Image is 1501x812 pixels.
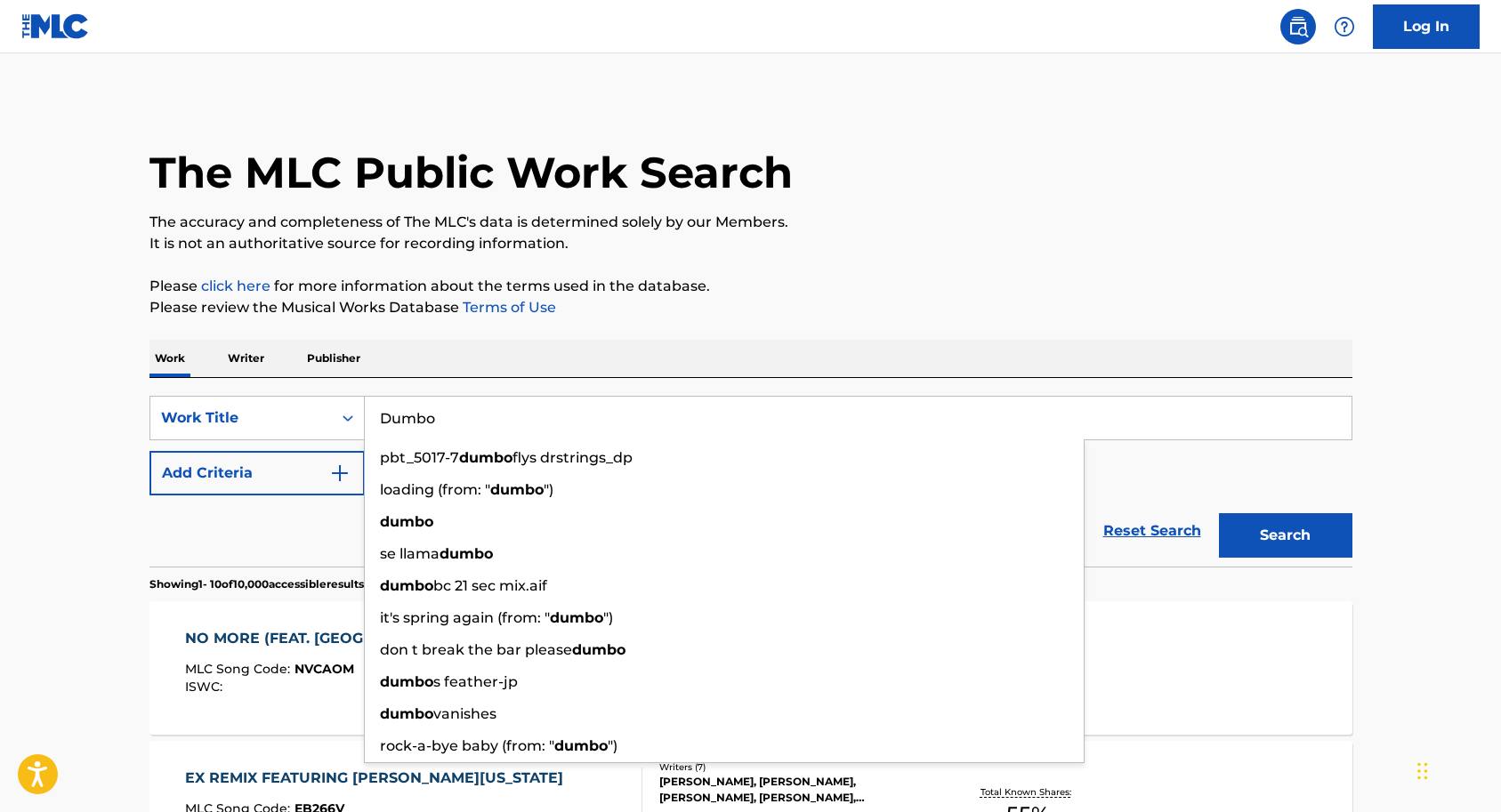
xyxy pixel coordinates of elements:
[1287,16,1309,37] img: search
[302,340,366,377] p: Publisher
[380,609,550,626] span: it's spring again (from: "
[603,609,613,626] span: ")
[149,276,1352,297] p: Please for more information about the terms used in the database.
[1094,511,1210,551] a: Reset Search
[608,737,617,754] span: ")
[380,449,459,466] span: pbt_5017-7
[185,628,572,649] div: NO MORE (FEAT. [GEOGRAPHIC_DATA][US_STATE])
[380,641,572,658] span: don t break the bar please
[295,661,354,677] span: NVCAOM
[512,449,633,466] span: flys drstrings_dp
[149,576,442,592] p: Showing 1 - 10 of 10,000 accessible results (Total 833,857 )
[1417,744,1428,798] div: Drag
[544,481,553,498] span: ")
[185,679,227,695] span: ISWC :
[550,609,603,626] strong: dumbo
[433,577,547,594] span: bc 21 sec mix.aif
[490,481,544,498] strong: dumbo
[440,545,493,562] strong: dumbo
[149,297,1352,318] p: Please review the Musical Works Database
[380,481,490,498] span: loading (from: "
[459,449,512,466] strong: dumbo
[1373,4,1480,49] a: Log In
[433,673,518,690] span: s feather-jp
[380,737,554,754] span: rock-a-bye baby (from: "
[659,774,928,806] div: [PERSON_NAME], [PERSON_NAME], [PERSON_NAME], [PERSON_NAME], [PERSON_NAME], [PERSON_NAME] [PERSON_...
[149,212,1352,233] p: The accuracy and completeness of The MLC's data is determined solely by our Members.
[149,233,1352,254] p: It is not an authoritative source for recording information.
[380,513,433,530] strong: dumbo
[161,407,321,429] div: Work Title
[1327,9,1362,44] div: Help
[185,661,295,677] span: MLC Song Code :
[149,146,793,199] h1: The MLC Public Work Search
[380,705,433,722] strong: dumbo
[149,396,1352,567] form: Search Form
[21,13,90,39] img: MLC Logo
[1412,727,1501,812] iframe: Chat Widget
[1334,16,1355,37] img: help
[185,768,572,789] div: EX REMIX FEATURING [PERSON_NAME][US_STATE]
[459,299,556,316] a: Terms of Use
[1280,9,1316,44] a: Public Search
[380,673,433,690] strong: dumbo
[380,545,440,562] span: se llama
[329,462,351,484] img: 9d2ae6d4665cec9f34b9.svg
[222,340,270,377] p: Writer
[572,641,625,658] strong: dumbo
[149,340,190,377] p: Work
[433,705,496,722] span: vanishes
[380,577,433,594] strong: dumbo
[1219,513,1352,558] button: Search
[149,601,1352,735] a: NO MORE (FEAT. [GEOGRAPHIC_DATA][US_STATE])MLC Song Code:NVCAOMISWC:Writers (10)[PERSON_NAME] [PE...
[201,277,270,294] a: click here
[659,760,928,774] div: Writers ( 7 )
[149,451,365,495] button: Add Criteria
[554,737,608,754] strong: dumbo
[980,785,1076,799] p: Total Known Shares:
